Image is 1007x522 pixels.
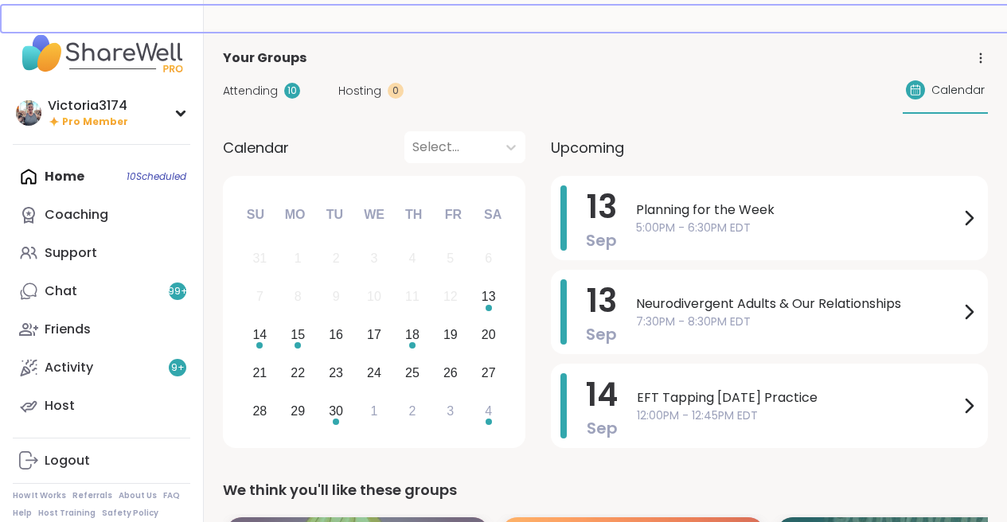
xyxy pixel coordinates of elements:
[433,242,467,276] div: Not available Friday, September 5th, 2025
[396,280,430,314] div: Not available Thursday, September 11th, 2025
[284,83,300,99] div: 10
[243,242,277,276] div: Not available Sunday, August 31st, 2025
[319,394,353,428] div: Choose Tuesday, September 30th, 2025
[357,394,392,428] div: Choose Wednesday, October 1st, 2025
[243,318,277,353] div: Choose Sunday, September 14th, 2025
[586,323,617,345] span: Sep
[587,185,617,229] span: 13
[281,318,315,353] div: Choose Monday, September 15th, 2025
[252,362,267,384] div: 21
[243,280,277,314] div: Not available Sunday, September 7th, 2025
[281,394,315,428] div: Choose Monday, September 29th, 2025
[408,400,416,422] div: 2
[388,83,404,99] div: 0
[277,197,312,232] div: Mo
[168,285,188,298] span: 99 +
[119,490,157,501] a: About Us
[45,206,108,224] div: Coaching
[405,286,420,307] div: 11
[357,356,392,390] div: Choose Wednesday, September 24th, 2025
[333,247,340,269] div: 2
[471,394,505,428] div: Choose Saturday, October 4th, 2025
[357,318,392,353] div: Choose Wednesday, September 17th, 2025
[357,197,392,232] div: We
[485,400,492,422] div: 4
[291,324,305,345] div: 15
[338,83,381,99] span: Hosting
[471,280,505,314] div: Choose Saturday, September 13th, 2025
[329,400,343,422] div: 30
[482,362,496,384] div: 27
[367,362,381,384] div: 24
[45,397,75,415] div: Host
[396,356,430,390] div: Choose Thursday, September 25th, 2025
[475,197,510,232] div: Sa
[408,247,416,269] div: 4
[433,394,467,428] div: Choose Friday, October 3rd, 2025
[48,97,128,115] div: Victoria3174
[13,508,32,519] a: Help
[447,400,454,422] div: 3
[637,407,959,424] span: 12:00PM - 12:45PM EDT
[637,388,959,407] span: EFT Tapping [DATE] Practice
[371,247,378,269] div: 3
[443,324,458,345] div: 19
[223,137,289,158] span: Calendar
[16,100,41,126] img: Victoria3174
[367,286,381,307] div: 10
[482,324,496,345] div: 20
[281,242,315,276] div: Not available Monday, September 1st, 2025
[163,490,180,501] a: FAQ
[471,318,505,353] div: Choose Saturday, September 20th, 2025
[586,372,618,417] span: 14
[171,361,185,375] span: 9 +
[38,508,96,519] a: Host Training
[174,208,187,220] iframe: Spotlight
[433,318,467,353] div: Choose Friday, September 19th, 2025
[295,247,302,269] div: 1
[931,82,985,99] span: Calendar
[13,272,190,310] a: Chat99+
[396,197,431,232] div: Th
[443,362,458,384] div: 26
[586,229,617,251] span: Sep
[443,286,458,307] div: 12
[396,242,430,276] div: Not available Thursday, September 4th, 2025
[13,490,66,501] a: How It Works
[587,279,617,323] span: 13
[223,479,988,501] div: We think you'll like these groups
[319,242,353,276] div: Not available Tuesday, September 2nd, 2025
[317,197,352,232] div: Tu
[13,349,190,387] a: Activity9+
[471,356,505,390] div: Choose Saturday, September 27th, 2025
[281,356,315,390] div: Choose Monday, September 22nd, 2025
[636,314,959,330] span: 7:30PM - 8:30PM EDT
[102,508,158,519] a: Safety Policy
[45,244,97,262] div: Support
[243,356,277,390] div: Choose Sunday, September 21st, 2025
[405,362,420,384] div: 25
[482,286,496,307] div: 13
[13,234,190,272] a: Support
[396,394,430,428] div: Choose Thursday, October 2nd, 2025
[252,324,267,345] div: 14
[238,197,273,232] div: Su
[62,115,128,129] span: Pro Member
[435,197,470,232] div: Fr
[433,280,467,314] div: Not available Friday, September 12th, 2025
[45,359,93,376] div: Activity
[396,318,430,353] div: Choose Thursday, September 18th, 2025
[45,282,77,300] div: Chat
[357,242,392,276] div: Not available Wednesday, September 3rd, 2025
[256,286,263,307] div: 7
[295,286,302,307] div: 8
[223,49,306,68] span: Your Groups
[223,83,278,99] span: Attending
[72,490,112,501] a: Referrals
[291,362,305,384] div: 22
[329,324,343,345] div: 16
[636,294,959,314] span: Neurodivergent Adults & Our Relationships
[636,201,959,220] span: Planning for the Week
[13,25,190,81] img: ShareWell Nav Logo
[319,280,353,314] div: Not available Tuesday, September 9th, 2025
